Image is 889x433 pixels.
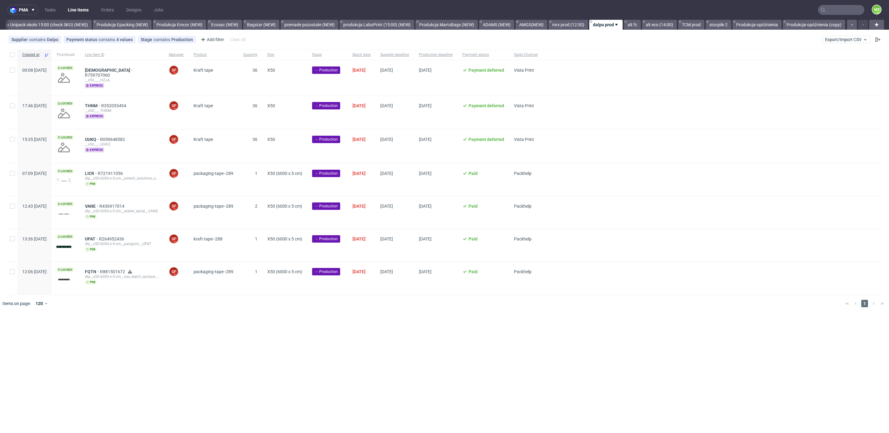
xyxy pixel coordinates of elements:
[243,52,257,57] span: Quantity
[380,236,393,241] span: [DATE]
[22,236,47,241] span: 13:36 [DATE]
[207,20,242,30] a: Ecosac (NEW)
[98,171,124,176] a: R721911056
[861,300,868,307] span: 1
[22,269,47,274] span: 12:06 [DATE]
[169,202,178,210] figcaption: GF
[56,135,74,140] span: Locked
[198,35,225,45] div: Add filter
[153,37,171,42] span: contains
[85,247,97,252] span: pim
[10,6,19,14] img: logo
[171,37,193,42] div: Production
[85,147,104,152] span: express
[93,20,152,30] a: Produkcja Epacking (NEW)
[85,274,159,279] div: dlp__x50-6000-x-5-cm__sas_esprit_optique__FQTN
[100,137,126,142] a: R059648582
[589,20,623,30] a: dalpo prod
[353,171,365,176] span: [DATE]
[194,269,233,274] span: packaging-tape--289
[267,52,302,57] span: Size
[479,20,514,30] a: ADAMS (NEW)
[194,103,213,108] span: Kraft tape
[169,235,178,243] figcaption: GF
[267,236,302,241] span: X50 (6000 x 5 cm)
[116,37,133,42] div: 4 values
[353,137,365,142] span: [DATE]
[85,181,97,186] span: pim
[419,236,432,241] span: [DATE]
[469,204,478,209] span: Paid
[22,68,47,73] span: 00:08 [DATE]
[56,202,74,206] span: Locked
[469,103,504,108] span: Payment deferred
[85,73,111,78] a: R759707060
[7,5,38,15] button: pma
[783,20,845,30] a: Produkcja-opóźnienia (copy)
[85,68,134,73] a: [DEMOGRAPHIC_DATA]
[56,106,71,121] img: no_design.png
[267,103,275,108] span: X50
[85,171,98,176] span: LICR
[99,204,126,209] a: R436917014
[380,68,393,73] span: [DATE]
[97,5,118,15] a: Orders
[419,52,453,57] span: Production deadline
[315,236,338,242] span: → Production
[678,20,704,30] a: TCM prod
[340,20,414,30] a: produkcja LaboPrint (15:00) (NEW)
[514,103,534,108] span: Vista Print
[56,70,71,85] img: no_design.png
[380,137,393,142] span: [DATE]
[85,269,100,274] a: FQTN
[98,37,116,42] span: contains
[85,241,159,246] div: dlp__x50-6000-x-5-cm__pangoon__UPAT
[419,103,432,108] span: [DATE]
[22,171,47,176] span: 07:09 [DATE]
[267,68,275,73] span: X50
[2,300,31,307] span: Items on page:
[33,299,44,308] div: 120
[22,204,47,209] span: 12:43 [DATE]
[85,52,159,57] span: Line item ID
[41,5,59,15] a: Tasks
[315,171,338,176] span: → Production
[380,103,393,108] span: [DATE]
[141,37,153,42] span: Stage
[706,20,731,30] a: stocpile 2
[56,52,75,57] span: Thumbnail
[99,236,125,241] a: R264952436
[514,52,538,57] span: Sales Channel
[56,246,71,248] img: version_two_editor_design.png
[85,280,97,285] span: pim
[100,269,126,274] a: R881501672
[194,236,223,241] span: kraft-tape--288
[549,20,588,30] a: mrx prod (12:30)
[419,269,432,274] span: [DATE]
[56,178,71,184] img: version_two_editor_design.png
[169,135,178,144] figcaption: GF
[514,137,534,142] span: Vista Print
[85,176,159,181] div: dlp__x50-6000-x-5-cm__joltech_solutions_s_l__LICR
[462,52,504,57] span: Payment status
[29,37,47,42] span: contains
[315,103,338,108] span: → Production
[56,213,71,215] img: version_two_editor_design
[267,204,302,209] span: X50 (6000 x 5 cm)
[194,204,233,209] span: packaging-tape--289
[253,103,257,108] span: 36
[514,204,532,209] span: Packhelp
[469,68,504,73] span: Payment deferred
[353,269,365,274] span: [DATE]
[169,52,184,57] span: Manager
[85,236,99,241] a: UPAT
[101,103,127,108] span: R352053494
[150,5,167,15] a: Jobs
[85,214,97,219] span: pim
[169,169,178,178] figcaption: GF
[22,103,47,108] span: 17:46 [DATE]
[732,20,782,30] a: Produkcja-opóźnienia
